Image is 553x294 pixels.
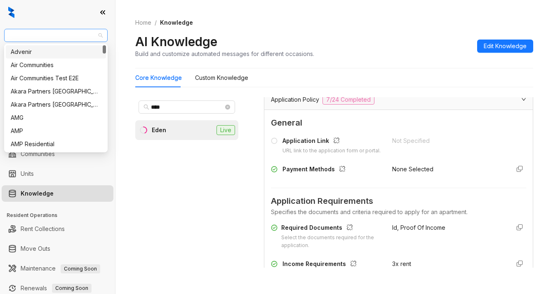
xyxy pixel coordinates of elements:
[264,90,533,110] div: Application Policy7/24 Completed
[2,146,113,162] li: Communities
[52,284,92,293] span: Coming Soon
[6,98,106,111] div: Akara Partners Phoenix
[11,74,101,83] div: Air Communities Test E2E
[6,124,106,138] div: AMP
[282,259,360,270] div: Income Requirements
[271,195,526,208] span: Application Requirements
[21,240,50,257] a: Move Outs
[160,19,193,26] span: Knowledge
[144,104,149,110] span: search
[6,111,106,124] div: AMG
[134,18,153,27] a: Home
[195,73,248,82] div: Custom Knowledge
[152,126,166,135] div: Eden
[11,140,101,149] div: AMP Residential
[11,87,101,96] div: Akara Partners [GEOGRAPHIC_DATA]
[21,166,34,182] a: Units
[135,49,314,58] div: Build and customize automated messages for different occasions.
[282,165,349,175] div: Payment Methods
[61,264,100,273] span: Coming Soon
[392,166,433,173] span: None Selected
[21,185,54,202] a: Knowledge
[225,105,230,110] span: close-circle
[8,7,14,18] img: logo
[6,85,106,98] div: Akara Partners Nashville
[322,95,374,105] span: 7/24 Completed
[6,138,106,151] div: AMP Residential
[392,136,504,145] div: Not Specified
[271,208,526,217] div: Specifies the documents and criteria required to apply for an apartment.
[521,97,526,102] span: expanded
[2,55,113,72] li: Leads
[282,147,381,155] div: URL link to the application form or portal.
[9,29,103,42] span: Westcorp
[271,117,526,129] span: General
[281,234,382,250] div: Select the documents required for the application.
[2,240,113,257] li: Move Outs
[392,224,445,231] span: Id, Proof Of Income
[11,47,101,56] div: Advenir
[135,34,217,49] h2: AI Knowledge
[392,260,411,267] span: 3x rent
[6,45,106,58] div: Advenir
[2,185,113,202] li: Knowledge
[7,212,115,219] h3: Resident Operations
[2,221,113,237] li: Rent Collections
[135,73,182,82] div: Core Knowledge
[6,72,106,85] div: Air Communities Test E2E
[216,125,235,135] span: Live
[2,110,113,127] li: Collections
[11,126,101,135] div: AMP
[477,40,533,53] button: Edit Knowledge
[281,223,382,234] div: Required Documents
[2,166,113,182] li: Units
[6,58,106,72] div: Air Communities
[2,91,113,107] li: Leasing
[11,61,101,70] div: Air Communities
[484,42,527,51] span: Edit Knowledge
[11,113,101,122] div: AMG
[155,18,157,27] li: /
[11,100,101,109] div: Akara Partners [GEOGRAPHIC_DATA]
[282,136,381,147] div: Application Link
[271,95,319,104] span: Application Policy
[21,146,55,162] a: Communities
[2,260,113,277] li: Maintenance
[21,221,65,237] a: Rent Collections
